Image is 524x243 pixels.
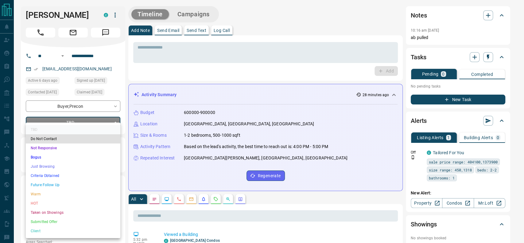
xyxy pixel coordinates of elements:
li: Client [26,226,120,236]
li: Submitted Offer [26,217,120,226]
li: Not Responsive [26,143,120,153]
li: HOT [26,199,120,208]
li: Taken on Showings [26,208,120,217]
li: Warm [26,190,120,199]
li: Bogus [26,153,120,162]
li: Do Not Contact [26,134,120,143]
li: Criteria Obtained [26,171,120,180]
li: Just Browsing [26,162,120,171]
li: Future Follow Up [26,180,120,190]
